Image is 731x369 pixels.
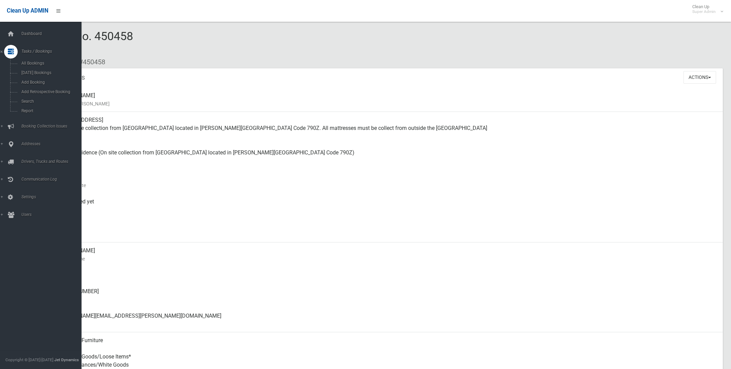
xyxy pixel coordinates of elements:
[689,4,723,14] span: Clean Up
[692,9,716,14] small: Super Admin
[19,195,88,199] span: Settings
[54,308,717,332] div: [PERSON_NAME][EMAIL_ADDRESS][PERSON_NAME][DOMAIN_NAME]
[19,49,88,54] span: Tasks / Bookings
[54,169,717,194] div: [DATE]
[54,296,717,304] small: Landline
[19,99,82,104] span: Search
[19,124,88,129] span: Booking Collection Issues
[5,357,53,362] span: Copyright © [DATE]-[DATE]
[7,7,48,14] span: Clean Up ADMIN
[54,357,79,362] strong: Jet Dynamics
[19,159,88,164] span: Drivers, Trucks and Routes
[54,255,717,263] small: Contact Name
[54,230,717,238] small: Zone
[54,145,717,169] div: Side of Residence (On site collection from [GEOGRAPHIC_DATA] located in [PERSON_NAME][GEOGRAPHIC_...
[54,206,717,214] small: Collected At
[54,271,717,279] small: Mobile
[54,218,717,242] div: [DATE]
[54,242,717,267] div: [PERSON_NAME]
[19,212,88,217] span: Users
[19,177,88,182] span: Communication Log
[54,100,717,108] small: Name of [PERSON_NAME]
[19,89,82,94] span: Add Retrospective Booking
[19,70,82,75] span: [DATE] Bookings
[74,56,105,68] li: #450458
[54,194,717,218] div: Not collected yet
[54,320,717,328] small: Email
[30,308,723,332] a: [PERSON_NAME][EMAIL_ADDRESS][PERSON_NAME][DOMAIN_NAME]Email
[19,80,82,85] span: Add Booking
[54,87,717,112] div: [PERSON_NAME]
[19,108,82,113] span: Report
[19,141,88,146] span: Addresses
[19,31,88,36] span: Dashboard
[54,181,717,189] small: Collection Date
[54,157,717,165] small: Pickup Point
[54,112,717,145] div: [STREET_ADDRESS] On site collection from [GEOGRAPHIC_DATA] located in [PERSON_NAME][GEOGRAPHIC_DA...
[683,71,716,84] button: Actions
[19,61,82,66] span: All Bookings
[54,132,717,140] small: Address
[30,29,133,56] span: Booking No. 450458
[54,283,717,308] div: [PHONE_NUMBER]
